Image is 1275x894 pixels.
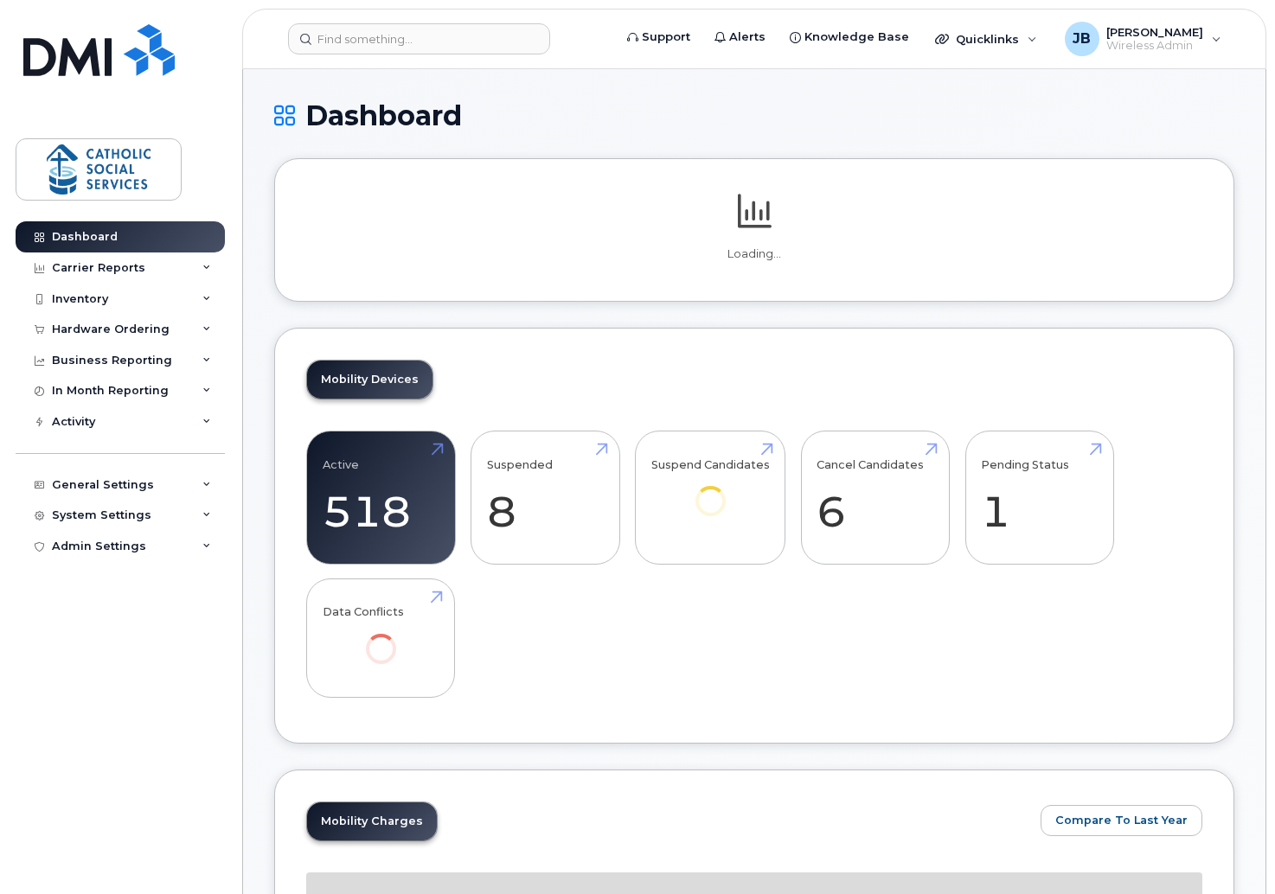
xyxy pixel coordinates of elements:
[981,441,1098,555] a: Pending Status 1
[1055,812,1188,828] span: Compare To Last Year
[306,246,1202,262] p: Loading...
[487,441,604,555] a: Suspended 8
[307,361,432,399] a: Mobility Devices
[817,441,933,555] a: Cancel Candidates 6
[1041,805,1202,836] button: Compare To Last Year
[651,441,770,540] a: Suspend Candidates
[274,100,1234,131] h1: Dashboard
[323,441,439,555] a: Active 518
[307,802,437,840] a: Mobility Charges
[323,588,439,687] a: Data Conflicts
